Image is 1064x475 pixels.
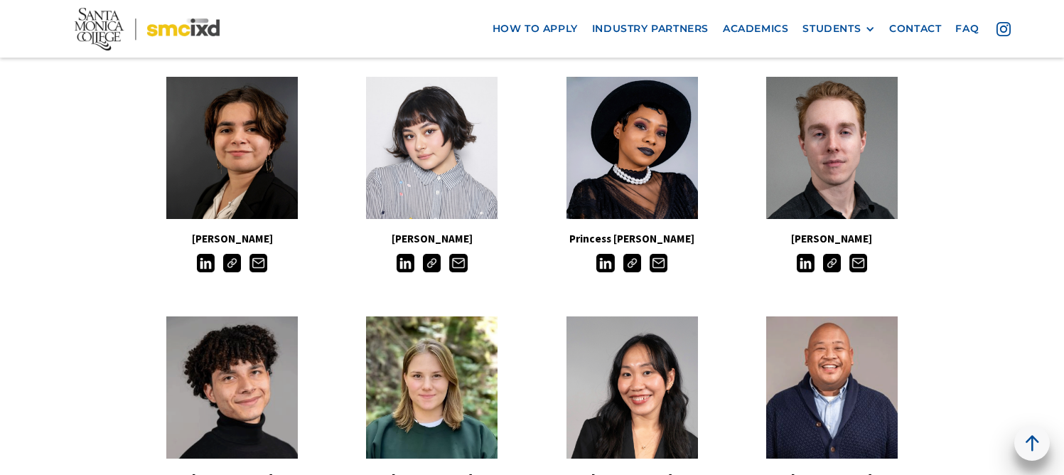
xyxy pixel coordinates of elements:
[823,254,841,272] img: Link icon
[882,16,948,42] a: contact
[449,254,467,272] img: Email icon
[585,16,716,42] a: industry partners
[802,23,861,35] div: STUDENTS
[223,254,241,272] img: Link icon
[732,230,932,248] h5: [PERSON_NAME]
[797,254,815,272] img: LinkedIn icon
[423,254,441,272] img: Link icon
[332,230,532,248] h5: [PERSON_NAME]
[397,254,414,272] img: LinkedIn icon
[623,254,641,272] img: Link icon
[75,8,220,50] img: Santa Monica College - SMC IxD logo
[596,254,614,272] img: LinkedIn icon
[132,230,332,248] h5: [PERSON_NAME]
[485,16,585,42] a: how to apply
[948,16,986,42] a: faq
[1014,425,1050,461] a: back to top
[802,23,875,35] div: STUDENTS
[532,230,732,248] h5: Princess [PERSON_NAME]
[197,254,215,272] img: LinkedIn icon
[996,22,1011,36] img: icon - instagram
[249,254,267,272] img: Email icon
[650,254,667,272] img: Email icon
[849,254,867,272] img: Email icon
[716,16,795,42] a: Academics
